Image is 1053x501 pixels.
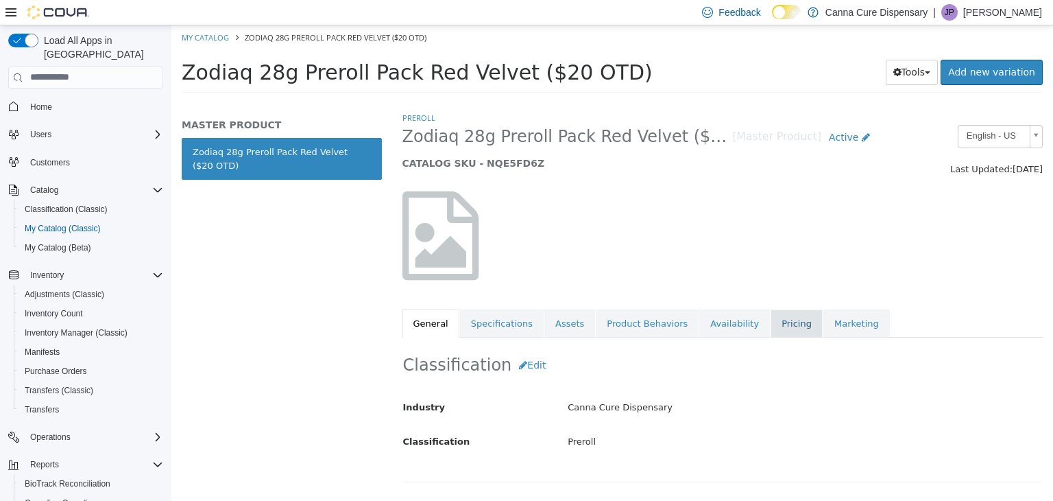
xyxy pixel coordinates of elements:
button: Users [25,126,57,143]
span: [DATE] [841,139,871,149]
button: Tools [714,34,767,60]
span: Users [30,129,51,140]
small: [Master Product] [561,106,651,117]
span: Active [657,106,687,117]
span: Inventory [30,270,64,281]
input: Dark Mode [772,5,801,19]
button: Catalog [3,180,169,200]
span: Adjustments (Classic) [19,286,163,303]
span: Last Updated: [779,139,841,149]
button: BioTrack Reconciliation [14,474,169,493]
a: My Catalog [10,7,58,17]
a: Inventory Count [19,305,88,322]
span: Zodiaq 28g Preroll Pack Red Velvet ($20 OTD) [231,101,561,122]
a: Preroll [231,87,264,97]
button: Catalog [25,182,64,198]
a: Zodiaq 28g Preroll Pack Red Velvet ($20 OTD) [10,113,210,154]
span: Dark Mode [772,19,773,20]
span: Reports [25,456,163,473]
span: Catalog [25,182,163,198]
span: My Catalog (Beta) [25,242,91,253]
span: Load All Apps in [GEOGRAPHIC_DATA] [38,34,163,61]
button: My Catalog (Beta) [14,238,169,257]
p: | [933,4,936,21]
span: Transfers [19,401,163,418]
a: Adjustments (Classic) [19,286,110,303]
a: BioTrack Reconciliation [19,476,116,492]
span: Purchase Orders [19,363,163,380]
span: My Catalog (Classic) [25,223,101,234]
a: My Catalog (Beta) [19,240,97,256]
a: My Catalog (Classic) [19,220,106,237]
a: Active [650,100,706,125]
span: JP [945,4,954,21]
h5: MASTER PRODUCT [10,93,210,106]
a: General [231,284,288,313]
a: Product Behaviors [424,284,527,313]
span: My Catalog (Classic) [19,220,163,237]
a: Availability [528,284,598,313]
span: Inventory Count [19,305,163,322]
a: Purchase Orders [19,363,93,380]
button: Transfers [14,400,169,419]
span: Classification [232,411,299,421]
span: Operations [30,432,71,443]
span: Inventory Manager (Classic) [19,325,163,341]
a: Classification (Classic) [19,201,113,218]
img: Cova [27,5,89,19]
span: Inventory Manager (Classic) [25,327,128,338]
span: Transfers (Classic) [19,382,163,399]
a: Inventory Manager (Classic) [19,325,133,341]
button: Operations [3,428,169,447]
span: Feedback [718,5,760,19]
button: Manifests [14,342,169,362]
span: Transfers [25,404,59,415]
a: Assets [373,284,424,313]
button: Classification (Classic) [14,200,169,219]
span: Transfers (Classic) [25,385,93,396]
button: Transfers (Classic) [14,381,169,400]
a: Customers [25,154,75,171]
button: Inventory Manager (Classic) [14,323,169,342]
span: Manifests [19,344,163,360]
a: Transfers (Classic) [19,382,99,399]
p: [PERSON_NAME] [963,4,1042,21]
a: Home [25,99,58,115]
a: Add new variation [769,34,871,60]
a: Manifests [19,344,65,360]
span: Customers [25,154,163,171]
span: Home [30,102,52,113]
button: Reports [3,455,169,474]
span: Home [25,98,163,115]
span: Catalog [30,185,58,196]
button: Customers [3,152,169,172]
a: Specifications [289,284,372,313]
h5: CATALOG SKU - NQE5FD6Z [231,132,706,144]
span: Industry [232,377,274,387]
span: Manifests [25,347,60,358]
span: Zodiaq 28g Preroll Pack Red Velvet ($20 OTD) [10,35,481,59]
span: Operations [25,429,163,445]
div: Canna Cure Dispensary [386,371,881,395]
button: Inventory Count [14,304,169,323]
span: English - US [787,100,853,121]
a: English - US [786,100,871,123]
button: Users [3,125,169,144]
button: Home [3,97,169,117]
span: Classification (Classic) [19,201,163,218]
button: Operations [25,429,76,445]
button: Edit [340,327,382,353]
div: Preroll [386,405,881,429]
span: BioTrack Reconciliation [19,476,163,492]
div: James Pasmore [941,4,958,21]
a: Pricing [599,284,651,313]
span: Reports [30,459,59,470]
a: Transfers [19,401,64,418]
a: Marketing [652,284,718,313]
span: Customers [30,157,70,168]
span: Inventory Count [25,308,83,319]
span: Inventory [25,267,163,283]
span: Zodiaq 28g Preroll Pack Red Velvet ($20 OTD) [73,7,255,17]
button: Reports [25,456,64,473]
button: My Catalog (Classic) [14,219,169,238]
